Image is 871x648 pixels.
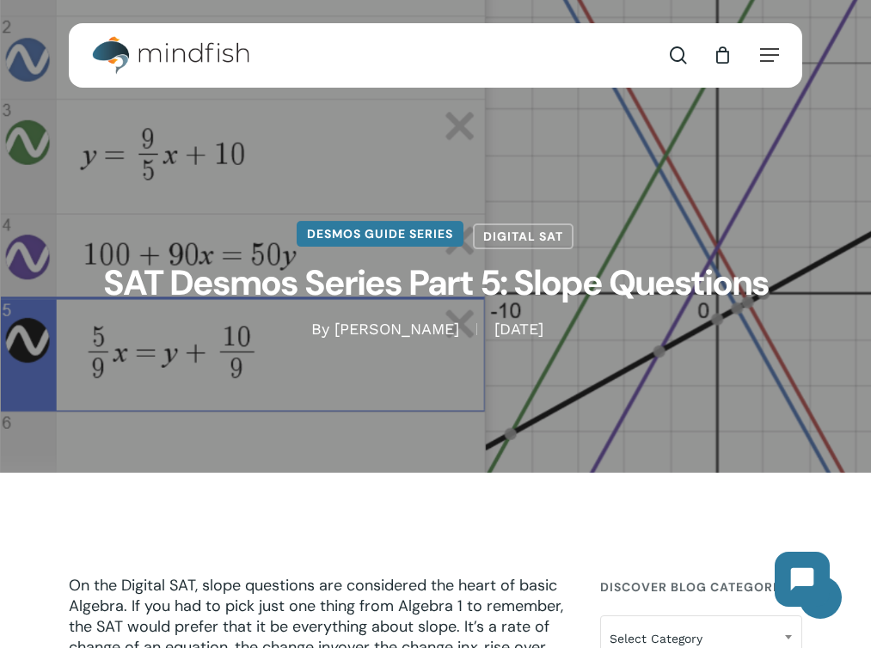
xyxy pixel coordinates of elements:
[69,23,802,88] header: Main Menu
[758,535,847,624] iframe: Chatbot
[311,323,329,335] span: By
[600,572,802,602] h4: Discover Blog Categories
[476,323,561,335] span: [DATE]
[760,46,779,64] a: Navigation Menu
[713,46,732,64] a: Cart
[334,320,459,338] a: [PERSON_NAME]
[297,221,463,247] a: Desmos Guide Series
[473,223,574,249] a: Digital SAT
[69,249,802,319] h1: SAT Desmos Series Part 5: Slope Questions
